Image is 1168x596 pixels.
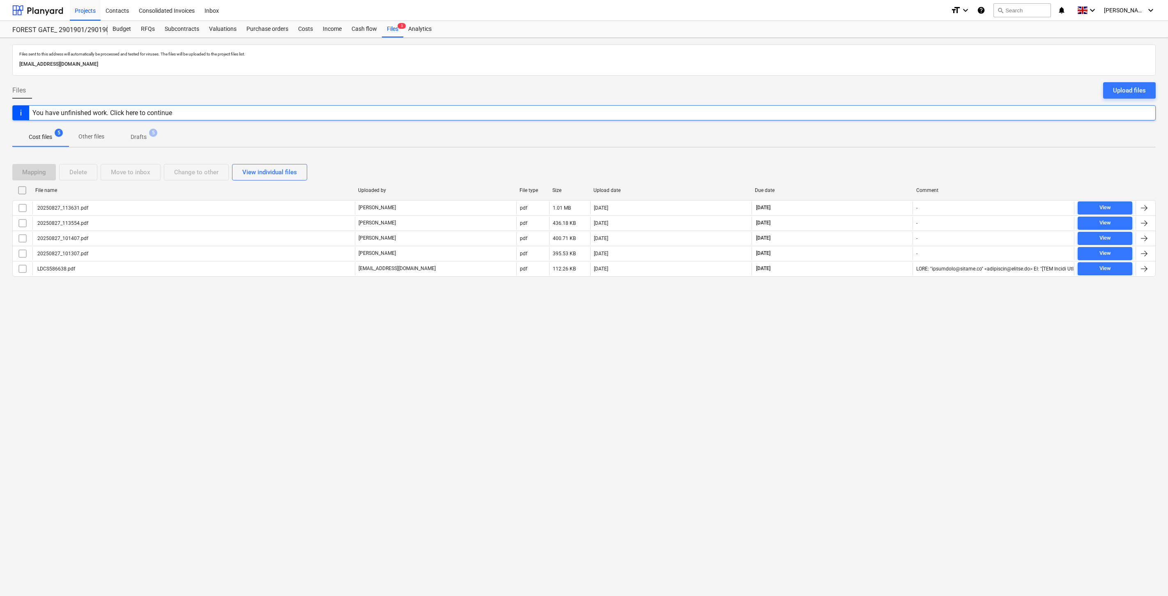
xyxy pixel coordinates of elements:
div: [DATE] [594,205,608,211]
div: Comment [916,187,1071,193]
button: Upload files [1103,82,1156,99]
div: - [916,251,917,256]
span: Files [12,85,26,95]
i: notifications [1058,5,1066,15]
div: Upload date [593,187,748,193]
p: [EMAIL_ADDRESS][DOMAIN_NAME] [19,60,1149,69]
button: View individual files [232,164,307,180]
a: Valuations [204,21,241,37]
p: Other files [78,132,104,141]
i: Knowledge base [977,5,985,15]
div: View individual files [242,167,297,178]
div: View [1099,218,1111,228]
div: File type [520,187,546,193]
span: 5 [149,129,157,137]
div: 436.18 KB [553,220,576,226]
p: Cost files [29,133,52,141]
div: pdf [520,236,527,241]
button: Search [993,3,1051,17]
div: Files [382,21,403,37]
div: pdf [520,220,527,226]
a: Purchase orders [241,21,293,37]
div: [DATE] [594,266,608,272]
span: search [997,7,1004,14]
span: [DATE] [755,204,771,211]
a: Files5 [382,21,403,37]
a: Income [318,21,347,37]
div: [DATE] [594,236,608,241]
a: Budget [108,21,136,37]
div: Upload files [1113,85,1146,96]
div: [DATE] [594,220,608,226]
div: Due date [755,187,910,193]
button: View [1078,217,1132,230]
span: [PERSON_NAME] [1104,7,1145,14]
div: 20250827_101407.pdf [36,236,88,241]
span: 5 [55,129,63,137]
span: 5 [398,23,406,29]
div: Size [552,187,587,193]
div: File name [35,187,352,193]
span: [DATE] [755,250,771,257]
div: 1.01 MB [553,205,571,211]
button: View [1078,201,1132,215]
p: [PERSON_NAME] [359,204,396,211]
span: [DATE] [755,265,771,272]
div: - [916,205,917,211]
div: 20250827_113554.pdf [36,220,88,226]
button: View [1078,232,1132,245]
iframe: Chat Widget [1127,557,1168,596]
div: [DATE] [594,251,608,256]
button: View [1078,247,1132,260]
i: keyboard_arrow_down [1088,5,1097,15]
div: pdf [520,205,527,211]
i: keyboard_arrow_down [961,5,970,15]
p: [PERSON_NAME] [359,250,396,257]
div: 20250827_113631.pdf [36,205,88,211]
div: View [1099,203,1111,213]
p: [EMAIL_ADDRESS][DOMAIN_NAME] [359,265,436,272]
div: You have unfinished work. Click here to continue [32,109,172,117]
p: Drafts [131,133,147,141]
div: 400.71 KB [553,236,576,241]
a: Cash flow [347,21,382,37]
div: 395.53 KB [553,251,576,256]
button: View [1078,262,1132,275]
div: LDCS586638.pdf [36,266,75,272]
a: Subcontracts [160,21,204,37]
span: [DATE] [755,219,771,226]
div: Uploaded by [358,187,513,193]
span: [DATE] [755,235,771,242]
div: - [916,220,917,226]
div: - [916,236,917,241]
p: [PERSON_NAME] [359,219,396,226]
a: Costs [293,21,318,37]
i: format_size [951,5,961,15]
div: 112.26 KB [553,266,576,272]
div: pdf [520,266,527,272]
div: View [1099,249,1111,258]
a: RFQs [136,21,160,37]
div: 20250827_101307.pdf [36,251,88,256]
div: View [1099,264,1111,273]
i: keyboard_arrow_down [1146,5,1156,15]
p: Files sent to this address will automatically be processed and tested for viruses. The files will... [19,51,1149,57]
p: [PERSON_NAME] [359,235,396,242]
div: pdf [520,251,527,256]
div: FOREST GATE_ 2901901/2901902/2901903 [12,26,98,35]
div: View [1099,233,1111,243]
a: Analytics [403,21,437,37]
